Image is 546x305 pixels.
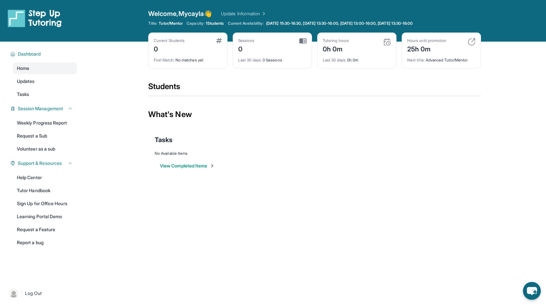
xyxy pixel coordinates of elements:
[238,43,254,54] div: 0
[148,21,157,26] span: Title:
[148,81,481,96] div: Students
[21,289,22,297] span: |
[323,58,346,62] span: Last 30 days :
[407,43,446,54] div: 25h 0m
[13,143,77,155] a: Volunteer as a sub
[238,58,262,62] span: Last 30 days :
[18,105,63,112] span: Session Management
[6,286,77,300] a: |Log Out
[18,51,41,57] span: Dashboard
[13,172,77,183] a: Help Center
[17,65,29,72] span: Home
[299,38,306,44] img: card
[13,185,77,196] a: Tutor Handbook
[323,43,349,54] div: 0h 0m
[13,211,77,222] a: Learning Portal Demo
[8,9,62,27] img: logo
[238,38,254,43] div: Sessions
[154,38,185,43] div: Current Students
[13,75,77,87] a: Updates
[154,58,175,62] span: First Match :
[155,135,173,144] span: Tasks
[15,160,73,166] button: Support & Resources
[17,78,35,85] span: Updates
[187,21,204,26] span: Capacity:
[160,163,215,169] button: View Completed Items
[260,10,266,17] img: Chevron Right
[265,21,414,26] a: [DATE] 15:30-16:30, [DATE] 13:30-16:00, [DATE] 13:00-16:00, [DATE] 13:30-16:00
[18,160,62,166] span: Support & Resources
[13,224,77,235] a: Request a Feature
[13,117,77,129] a: Weekly Progress Report
[407,58,425,62] span: Next title :
[266,21,413,26] span: [DATE] 15:30-16:30, [DATE] 13:30-16:00, [DATE] 13:00-16:00, [DATE] 13:30-16:00
[25,290,42,297] span: Log Out
[13,130,77,142] a: Request a Sub
[216,38,222,43] img: card
[17,91,29,98] span: Tasks
[407,38,446,43] div: Hours until promotion
[13,88,77,100] a: Tasks
[154,54,222,63] div: No matches yet
[9,289,18,298] img: user-img
[468,38,475,46] img: card
[13,237,77,248] a: Report a bug
[148,9,212,18] span: Welcome, Mycayla 👋
[154,43,185,54] div: 0
[238,54,306,63] div: 0 Sessions
[323,38,349,43] div: Tutoring hours
[13,62,77,74] a: Home
[159,21,183,26] span: Tutor/Mentor
[407,54,475,63] div: Advanced Tutor/Mentor
[221,10,266,17] a: Update Information
[148,100,481,129] div: What's New
[228,21,264,26] span: Current Availability:
[323,54,391,63] div: 0h 0m
[523,282,541,300] button: chat-button
[155,151,474,156] div: No Available Items
[15,51,73,57] button: Dashboard
[206,21,224,26] span: 1 Students
[15,105,73,112] button: Session Management
[13,198,77,209] a: Sign Up for Office Hours
[383,38,391,46] img: card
